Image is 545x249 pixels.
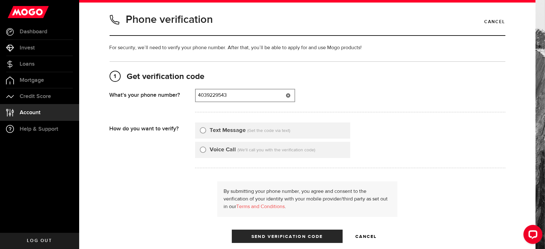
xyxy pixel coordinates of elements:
[251,234,323,239] span: Send Verification Code
[232,230,343,243] button: Send Verification Code
[484,16,505,27] a: Cancel
[110,71,505,82] h2: Get verification code
[110,122,195,132] div: How do you want to verify?
[210,126,246,135] label: Text Message
[110,89,195,99] div: What's your phone number?
[355,234,377,239] span: Cancel
[518,222,545,249] iframe: LiveChat chat widget
[200,126,206,133] input: Text Message
[20,29,47,35] span: Dashboard
[110,71,120,82] span: 1
[110,44,505,52] p: For security, we’ll need to verify your phone number. After that, you’ll be able to apply for and...
[20,94,51,99] span: Credit Score
[20,61,35,67] span: Loans
[20,77,44,83] span: Mortgage
[248,128,290,133] span: (Get the code via text)
[200,146,206,152] input: Voice Call
[217,181,397,217] div: By submitting your phone number, you agree and consent to the verification of your identity with ...
[238,148,315,152] span: (We'll call you with the verification code)
[20,45,35,51] span: Invest
[27,239,52,243] span: Log out
[126,11,213,28] h1: Phone verification
[349,230,383,243] button: Cancel
[20,126,58,132] span: Help & Support
[236,204,285,209] a: Terms and Conditions
[210,146,236,154] label: Voice Call
[20,110,41,115] span: Account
